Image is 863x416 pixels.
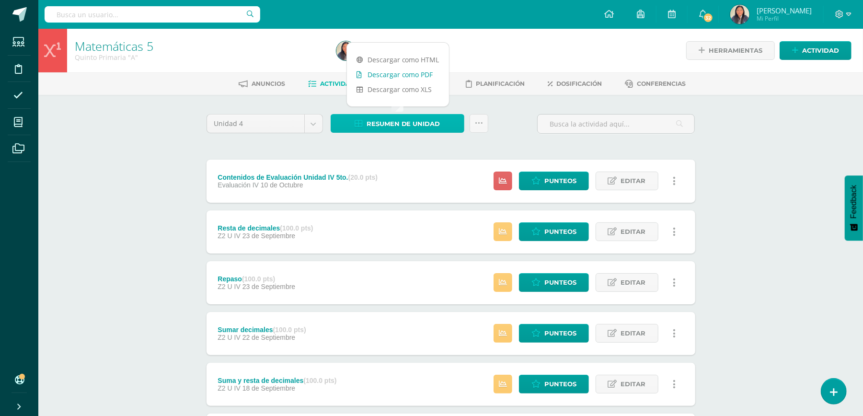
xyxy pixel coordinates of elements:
a: Actividades [308,76,362,92]
span: Unidad 4 [214,115,297,133]
span: Punteos [544,375,576,393]
span: Feedback [850,185,858,219]
a: Anuncios [239,76,285,92]
strong: (100.0 pts) [273,326,306,334]
span: 32 [703,12,713,23]
span: Z2 U IV [218,283,240,290]
span: Resumen de unidad [367,115,440,133]
a: Planificación [466,76,525,92]
a: Punteos [519,375,589,393]
span: Editar [621,223,646,241]
a: Descargar como HTML [347,52,449,67]
div: Quinto Primaria 'A' [75,53,325,62]
a: Punteos [519,324,589,343]
a: Herramientas [686,41,775,60]
div: Contenidos de Evaluación Unidad IV 5to. [218,173,378,181]
span: 23 de Septiembre [242,232,296,240]
strong: (100.0 pts) [242,275,275,283]
span: Z2 U IV [218,232,240,240]
button: Feedback - Mostrar encuesta [845,175,863,241]
a: Resumen de unidad [331,114,464,133]
span: Actividades [320,80,362,87]
span: Editar [621,274,646,291]
span: Actividad [802,42,839,59]
span: 18 de Septiembre [242,384,296,392]
strong: (100.0 pts) [303,377,336,384]
span: Evaluación IV [218,181,259,189]
a: Matemáticas 5 [75,38,153,54]
span: Z2 U IV [218,334,240,341]
img: 053f0824b320b518b52f6bf93d3dd2bd.png [336,41,356,60]
input: Busca un usuario... [45,6,260,23]
span: Editar [621,375,646,393]
a: Descargar como XLS [347,82,449,97]
strong: (20.0 pts) [348,173,378,181]
a: Conferencias [625,76,686,92]
span: Conferencias [637,80,686,87]
span: 10 de Octubre [261,181,303,189]
strong: (100.0 pts) [280,224,313,232]
span: Herramientas [709,42,762,59]
div: Sumar decimales [218,326,306,334]
span: Z2 U IV [218,384,240,392]
h1: Matemáticas 5 [75,39,325,53]
span: Planificación [476,80,525,87]
a: Dosificación [548,76,602,92]
a: Unidad 4 [207,115,322,133]
a: Punteos [519,222,589,241]
span: 22 de Septiembre [242,334,296,341]
span: [PERSON_NAME] [757,6,812,15]
a: Actividad [780,41,851,60]
span: Punteos [544,274,576,291]
span: Dosificación [556,80,602,87]
span: Punteos [544,172,576,190]
span: Punteos [544,223,576,241]
span: Mi Perfil [757,14,812,23]
a: Punteos [519,172,589,190]
span: 23 de Septiembre [242,283,296,290]
input: Busca la actividad aquí... [538,115,694,133]
span: Editar [621,172,646,190]
a: Descargar como PDF [347,67,449,82]
span: Anuncios [252,80,285,87]
div: Suma y resta de decimales [218,377,336,384]
span: Editar [621,324,646,342]
div: Resta de decimales [218,224,313,232]
a: Punteos [519,273,589,292]
div: Repaso [218,275,295,283]
span: Punteos [544,324,576,342]
img: 053f0824b320b518b52f6bf93d3dd2bd.png [730,5,749,24]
